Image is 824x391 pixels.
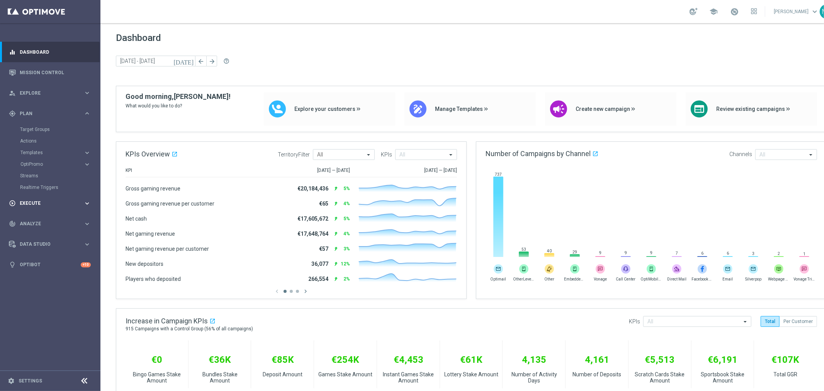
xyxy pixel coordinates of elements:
a: Streams [20,173,80,179]
i: play_circle_outline [9,200,16,207]
a: Realtime Triggers [20,184,80,190]
i: lightbulb [9,261,16,268]
div: Explore [9,90,83,97]
i: gps_fixed [9,110,16,117]
div: OptiPromo [20,158,100,170]
span: OptiPromo [20,162,76,167]
i: settings [8,377,15,384]
button: OptiPromo keyboard_arrow_right [20,161,91,167]
div: Streams [20,170,100,182]
button: Mission Control [8,70,91,76]
div: Realtime Triggers [20,182,100,193]
button: Templates keyboard_arrow_right [20,150,91,156]
div: Actions [20,135,100,147]
div: Mission Control [9,62,91,83]
i: keyboard_arrow_right [83,89,91,97]
span: Explore [20,91,83,95]
i: keyboard_arrow_right [83,110,91,117]
a: Settings [19,379,42,383]
span: Data Studio [20,242,83,246]
span: Plan [20,111,83,116]
button: equalizer Dashboard [8,49,91,55]
i: keyboard_arrow_right [83,161,91,168]
a: Optibot [20,255,81,275]
div: Templates [20,147,100,158]
i: keyboard_arrow_right [83,220,91,228]
div: Templates [20,150,83,155]
button: play_circle_outline Execute keyboard_arrow_right [8,200,91,206]
i: keyboard_arrow_right [83,149,91,156]
a: Dashboard [20,42,91,62]
span: school [709,7,718,16]
i: keyboard_arrow_right [83,200,91,207]
div: Execute [9,200,83,207]
span: Templates [20,150,76,155]
div: Target Groups [20,124,100,135]
i: equalizer [9,49,16,56]
button: Data Studio keyboard_arrow_right [8,241,91,247]
button: person_search Explore keyboard_arrow_right [8,90,91,96]
a: [PERSON_NAME]keyboard_arrow_down [773,6,820,17]
a: Target Groups [20,126,80,133]
div: +10 [81,262,91,267]
div: Dashboard [9,42,91,62]
a: Actions [20,138,80,144]
span: keyboard_arrow_down [810,7,819,16]
div: Plan [9,110,83,117]
i: keyboard_arrow_right [83,241,91,248]
button: track_changes Analyze keyboard_arrow_right [8,221,91,227]
a: Mission Control [20,62,91,83]
div: Data Studio [9,241,83,248]
button: lightbulb Optibot +10 [8,262,91,268]
div: OptiPromo [20,162,83,167]
div: Analyze [9,220,83,227]
span: Analyze [20,221,83,226]
i: track_changes [9,220,16,227]
button: gps_fixed Plan keyboard_arrow_right [8,110,91,117]
div: Optibot [9,255,91,275]
span: Execute [20,201,83,206]
i: person_search [9,90,16,97]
